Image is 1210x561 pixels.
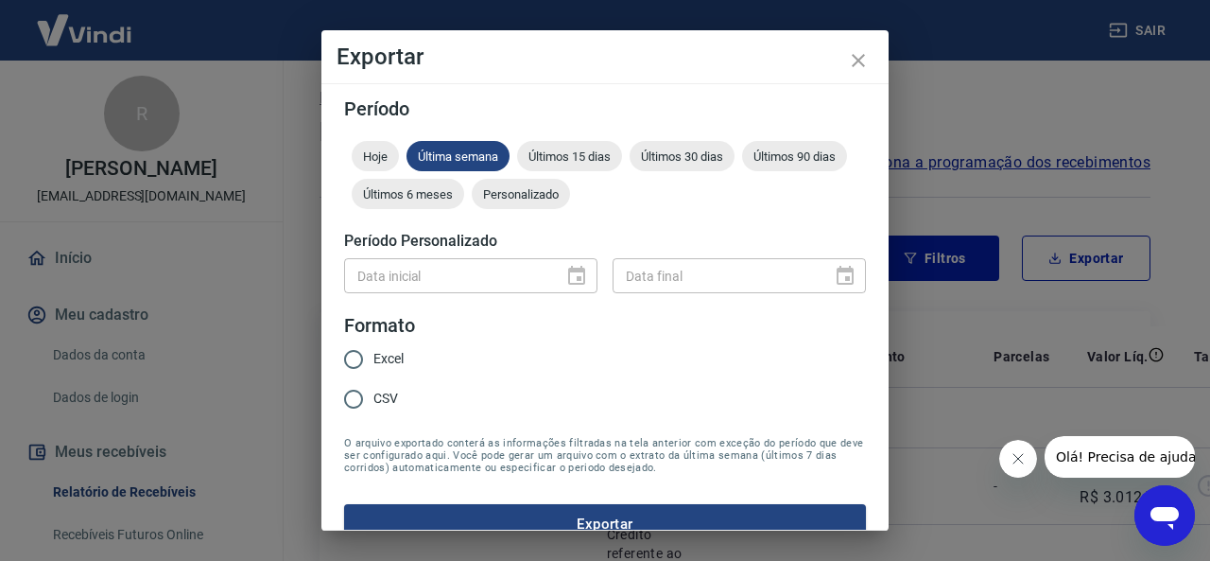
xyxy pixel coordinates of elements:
[373,349,404,369] span: Excel
[352,141,399,171] div: Hoje
[352,179,464,209] div: Últimos 6 meses
[836,38,881,83] button: close
[373,389,398,409] span: CSV
[344,232,866,251] h5: Período Personalizado
[344,504,866,544] button: Exportar
[352,187,464,202] span: Últimos 6 meses
[406,149,510,164] span: Última semana
[472,187,570,202] span: Personalizado
[406,141,510,171] div: Última semana
[344,258,550,293] input: DD/MM/YYYY
[742,141,847,171] div: Últimos 90 dias
[630,141,735,171] div: Últimos 30 dias
[472,179,570,209] div: Personalizado
[999,440,1037,478] iframe: Fechar mensagem
[11,13,159,28] span: Olá! Precisa de ajuda?
[742,149,847,164] span: Últimos 90 dias
[517,149,622,164] span: Últimos 15 dias
[344,437,866,474] span: O arquivo exportado conterá as informações filtradas na tela anterior com exceção do período que ...
[337,45,873,68] h4: Exportar
[344,99,866,118] h5: Período
[630,149,735,164] span: Últimos 30 dias
[517,141,622,171] div: Últimos 15 dias
[613,258,819,293] input: DD/MM/YYYY
[344,312,415,340] legend: Formato
[1045,436,1195,478] iframe: Mensagem da empresa
[352,149,399,164] span: Hoje
[1134,485,1195,546] iframe: Botão para abrir a janela de mensagens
